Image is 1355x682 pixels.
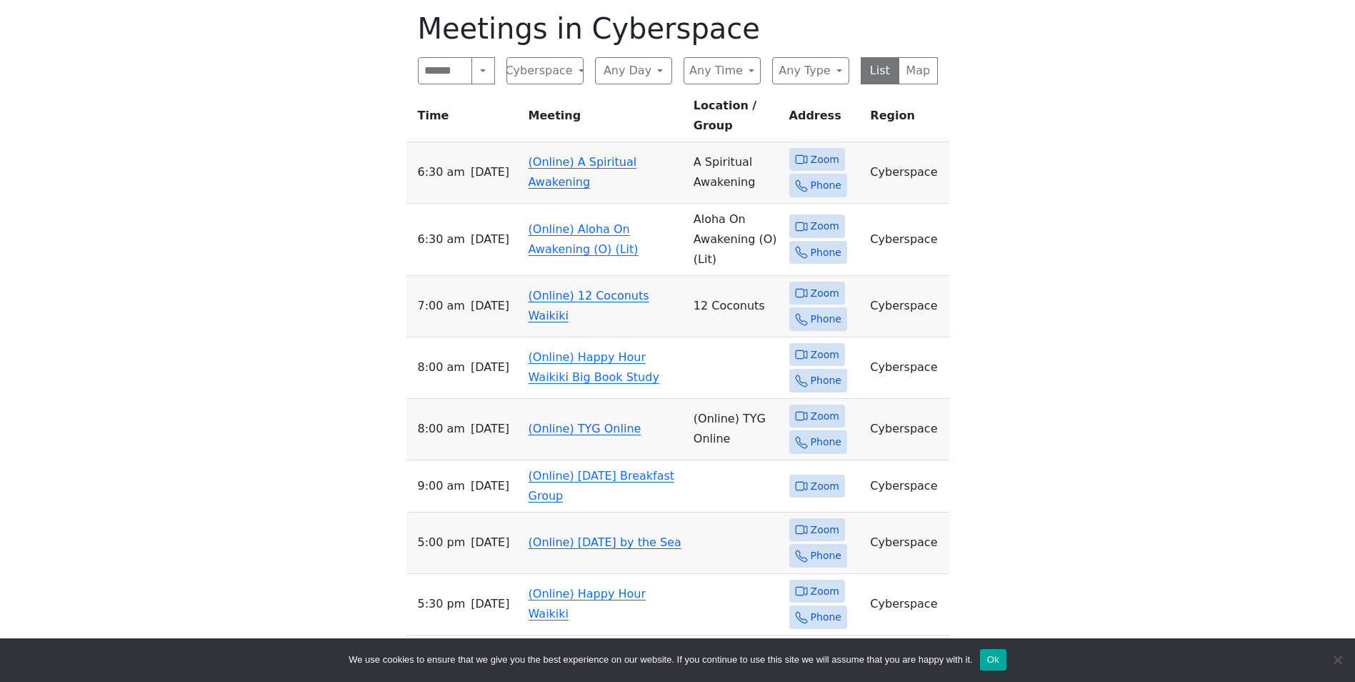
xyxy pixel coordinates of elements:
[811,217,839,235] span: Zoom
[406,96,523,142] th: Time
[471,296,509,316] span: [DATE]
[418,476,465,496] span: 9:00 AM
[471,533,509,553] span: [DATE]
[864,460,949,513] td: Cyberspace
[506,57,584,84] button: Cyberspace
[418,229,465,249] span: 6:30 AM
[418,162,465,182] span: 6:30 AM
[811,407,839,425] span: Zoom
[864,337,949,399] td: Cyberspace
[688,399,784,460] td: (Online) TYG Online
[688,142,784,204] td: A Spiritual Awakening
[418,11,938,46] h1: Meetings in Cyberspace
[811,478,839,495] span: Zoom
[811,608,841,626] span: Phone
[529,422,641,435] a: (Online) TYG Online
[529,350,659,384] a: (Online) Happy Hour Waikiki Big Book Study
[864,96,949,142] th: Region
[529,535,681,549] a: (Online) [DATE] by the Sea
[864,399,949,460] td: Cyberspace
[861,57,900,84] button: List
[811,244,841,262] span: Phone
[864,513,949,574] td: Cyberspace
[688,204,784,276] td: Aloha On Awakening (O) (Lit)
[772,57,849,84] button: Any Type
[349,653,972,667] span: We use cookies to ensure that we give you the best experience on our website. If you continue to ...
[418,357,465,377] span: 8:00 AM
[864,204,949,276] td: Cyberspace
[471,594,509,614] span: [DATE]
[418,594,466,614] span: 5:30 PM
[471,229,509,249] span: [DATE]
[688,276,784,337] td: 12 Coconuts
[529,289,649,322] a: (Online) 12 Coconuts Waikiki
[864,276,949,337] td: Cyberspace
[529,469,675,503] a: (Online) [DATE] Breakfast Group
[811,521,839,539] span: Zoom
[811,346,839,364] span: Zoom
[471,476,509,496] span: [DATE]
[418,419,465,439] span: 8:00 AM
[811,285,839,302] span: Zoom
[418,533,466,553] span: 5:00 PM
[523,96,688,142] th: Meeting
[811,433,841,451] span: Phone
[595,57,672,84] button: Any Day
[811,177,841,194] span: Phone
[980,649,1006,671] button: Ok
[418,57,473,84] input: Search
[471,57,494,84] button: Search
[864,574,949,636] td: Cyberspace
[688,96,784,142] th: Location / Group
[811,310,841,328] span: Phone
[529,222,639,256] a: (Online) Aloha On Awakening (O) (Lit)
[811,547,841,565] span: Phone
[471,419,509,439] span: [DATE]
[1330,653,1344,667] span: No
[811,583,839,601] span: Zoom
[529,587,646,621] a: (Online) Happy Hour Waikiki
[684,57,761,84] button: Any Time
[811,372,841,390] span: Phone
[899,57,938,84] button: Map
[864,142,949,204] td: Cyberspace
[418,296,465,316] span: 7:00 AM
[529,155,637,189] a: (Online) A Spiritual Awakening
[811,151,839,169] span: Zoom
[784,96,865,142] th: Address
[471,357,509,377] span: [DATE]
[471,162,509,182] span: [DATE]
